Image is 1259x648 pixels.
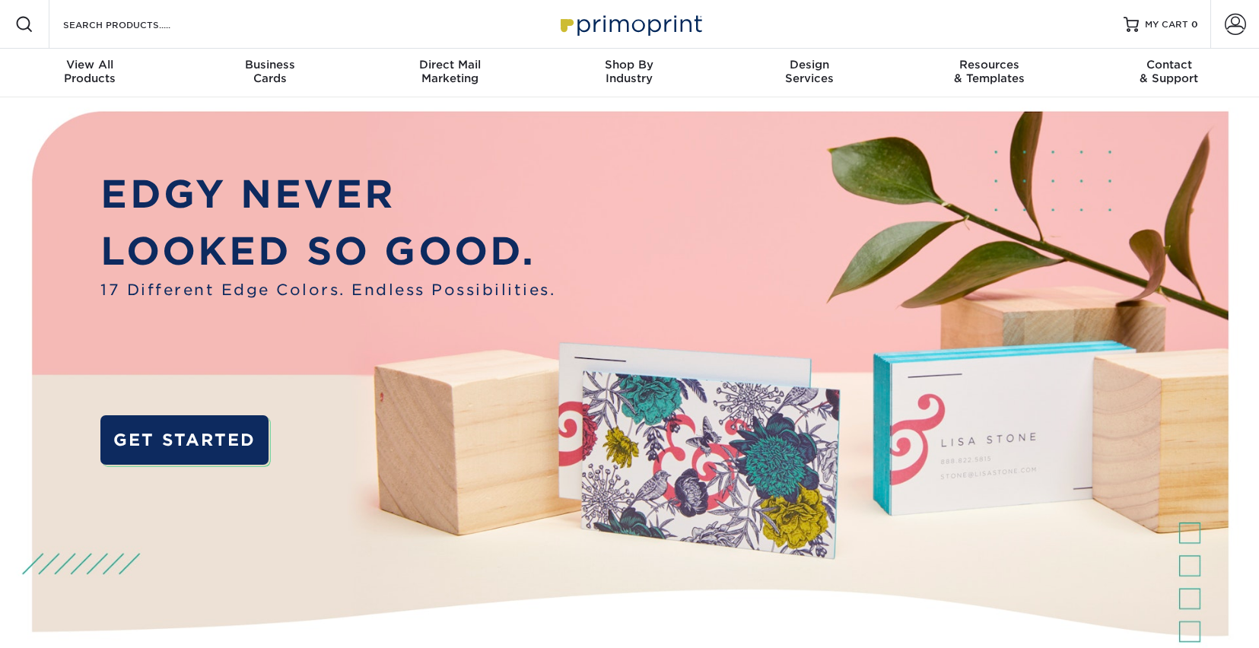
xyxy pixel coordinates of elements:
div: Services [720,58,899,85]
a: Shop ByIndustry [539,49,719,97]
input: SEARCH PRODUCTS..... [62,15,210,33]
span: Shop By [539,58,719,71]
span: MY CART [1145,18,1188,31]
a: Resources& Templates [899,49,1079,97]
div: & Support [1079,58,1259,85]
span: Contact [1079,58,1259,71]
a: GET STARTED [100,415,269,465]
p: EDGY NEVER [100,166,555,222]
span: Resources [899,58,1079,71]
span: 0 [1191,19,1198,30]
div: Marketing [360,58,539,85]
span: Design [720,58,899,71]
p: LOOKED SO GOOD. [100,223,555,279]
div: Industry [539,58,719,85]
a: Contact& Support [1079,49,1259,97]
span: 17 Different Edge Colors. Endless Possibilities. [100,279,555,302]
img: Primoprint [554,8,706,40]
span: Business [180,58,359,71]
span: Direct Mail [360,58,539,71]
a: DesignServices [720,49,899,97]
a: Direct MailMarketing [360,49,539,97]
div: & Templates [899,58,1079,85]
div: Cards [180,58,359,85]
a: BusinessCards [180,49,359,97]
